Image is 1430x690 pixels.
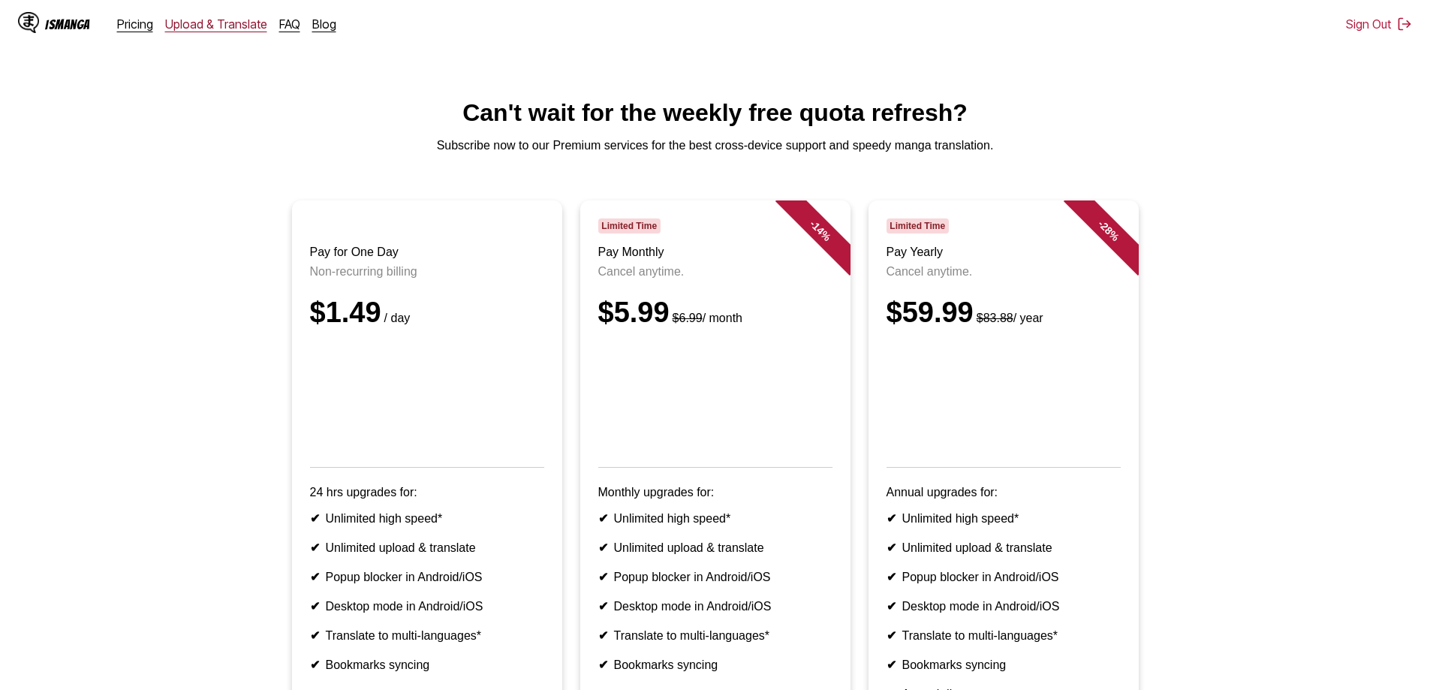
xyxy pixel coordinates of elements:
p: 24 hrs upgrades for: [310,486,544,499]
li: Popup blocker in Android/iOS [598,570,832,584]
button: Sign Out [1346,17,1412,32]
b: ✔ [310,629,320,642]
p: Cancel anytime. [887,265,1121,279]
a: FAQ [279,17,300,32]
b: ✔ [310,600,320,613]
div: $1.49 [310,297,544,329]
li: Bookmarks syncing [598,658,832,672]
div: IsManga [45,17,90,32]
a: Upload & Translate [165,17,267,32]
li: Desktop mode in Android/iOS [887,599,1121,613]
li: Translate to multi-languages* [598,628,832,643]
iframe: PayPal [598,347,832,446]
b: ✔ [887,541,896,554]
div: - 14 % [775,185,865,276]
h1: Can't wait for the weekly free quota refresh? [12,99,1418,127]
p: Cancel anytime. [598,265,832,279]
b: ✔ [598,512,608,525]
b: ✔ [887,571,896,583]
s: $83.88 [977,312,1013,324]
b: ✔ [887,658,896,671]
p: Non-recurring billing [310,265,544,279]
div: $59.99 [887,297,1121,329]
p: Annual upgrades for: [887,486,1121,499]
b: ✔ [598,541,608,554]
span: Limited Time [598,218,661,234]
b: ✔ [887,512,896,525]
p: Subscribe now to our Premium services for the best cross-device support and speedy manga translat... [12,139,1418,152]
div: - 28 % [1063,185,1153,276]
iframe: PayPal [887,347,1121,446]
img: Sign out [1397,17,1412,32]
a: IsManga LogoIsManga [18,12,117,36]
a: Pricing [117,17,153,32]
li: Bookmarks syncing [887,658,1121,672]
img: IsManga Logo [18,12,39,33]
span: Limited Time [887,218,949,234]
b: ✔ [310,541,320,554]
li: Translate to multi-languages* [887,628,1121,643]
a: Blog [312,17,336,32]
li: Unlimited upload & translate [598,541,832,555]
b: ✔ [598,658,608,671]
b: ✔ [887,629,896,642]
li: Unlimited high speed* [887,511,1121,526]
li: Translate to multi-languages* [310,628,544,643]
li: Unlimited upload & translate [887,541,1121,555]
h3: Pay Monthly [598,246,832,259]
li: Unlimited upload & translate [310,541,544,555]
li: Desktop mode in Android/iOS [310,599,544,613]
iframe: PayPal [310,347,544,446]
small: / day [381,312,411,324]
b: ✔ [598,600,608,613]
h3: Pay for One Day [310,246,544,259]
b: ✔ [598,571,608,583]
li: Popup blocker in Android/iOS [887,570,1121,584]
b: ✔ [310,658,320,671]
li: Unlimited high speed* [598,511,832,526]
p: Monthly upgrades for: [598,486,832,499]
b: ✔ [310,512,320,525]
div: $5.99 [598,297,832,329]
h3: Pay Yearly [887,246,1121,259]
b: ✔ [887,600,896,613]
li: Desktop mode in Android/iOS [598,599,832,613]
b: ✔ [598,629,608,642]
li: Bookmarks syncing [310,658,544,672]
small: / year [974,312,1043,324]
li: Unlimited high speed* [310,511,544,526]
small: / month [670,312,742,324]
b: ✔ [310,571,320,583]
s: $6.99 [673,312,703,324]
li: Popup blocker in Android/iOS [310,570,544,584]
